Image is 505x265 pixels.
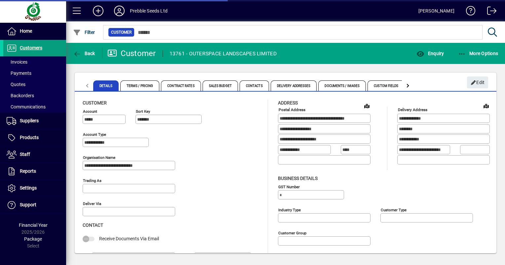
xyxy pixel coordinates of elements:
span: Financial Year [19,222,48,228]
span: Home [20,28,32,34]
mat-label: Sort key [136,109,150,114]
span: Communications [7,104,46,109]
span: Receive Documents Via Email [99,236,159,241]
a: Settings [3,180,66,196]
mat-label: Deliver via [83,201,101,206]
mat-label: Industry type [278,207,301,212]
button: Filter [71,26,97,38]
div: 13761 - OUTERSPACE LANDSCAPES LIMITED [170,48,277,59]
span: Terms / Pricing [120,80,160,91]
span: Settings [20,185,37,191]
mat-label: Customer group [278,230,306,235]
div: Prebble Seeds Ltd [130,6,168,16]
span: Business details [278,176,318,181]
span: Sales Budget [203,80,238,91]
span: Suppliers [20,118,39,123]
span: Enquiry [416,51,444,56]
button: More Options [456,47,500,59]
mat-label: GST Number [278,184,300,189]
span: Contacts [240,80,269,91]
a: Home [3,23,66,40]
span: Customers [20,45,42,50]
a: Suppliers [3,113,66,129]
span: More Options [458,51,498,56]
span: Payments [7,71,31,76]
span: Backorders [7,93,34,98]
a: Products [3,130,66,146]
span: Reports [20,168,36,174]
mat-label: Account Type [83,132,106,137]
button: Back [71,47,97,59]
span: Back [73,51,95,56]
a: View on map [362,101,372,111]
mat-label: Customer type [381,207,407,212]
span: Details [93,80,119,91]
span: Support [20,202,36,207]
span: Products [20,135,39,140]
app-page-header-button: Back [66,47,102,59]
span: Custom Fields [368,80,405,91]
a: Knowledge Base [461,1,476,23]
span: Delivery Addresses [271,80,317,91]
span: Staff [20,152,30,157]
span: Customer [83,100,107,105]
a: Quotes [3,79,66,90]
button: Edit [467,76,488,88]
button: Enquiry [415,47,446,59]
mat-label: Organisation name [83,155,115,160]
span: Edit [471,77,485,88]
span: Documents / Images [318,80,366,91]
a: Payments [3,68,66,79]
div: Customer [107,48,156,59]
button: Profile [109,5,130,17]
a: Backorders [3,90,66,101]
span: Invoices [7,59,27,65]
span: Contract Rates [161,80,201,91]
mat-label: Account [83,109,97,114]
span: Quotes [7,82,25,87]
div: [PERSON_NAME] [418,6,454,16]
span: Address [278,100,298,105]
button: Add [88,5,109,17]
a: View on map [481,101,491,111]
mat-label: Trading as [83,178,101,183]
span: Customer [111,29,132,36]
span: Contact [83,222,103,228]
a: Support [3,197,66,213]
a: Reports [3,163,66,180]
a: Staff [3,146,66,163]
a: Communications [3,101,66,112]
a: Logout [482,1,497,23]
span: Filter [73,30,95,35]
span: Package [24,236,42,242]
a: Invoices [3,56,66,68]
